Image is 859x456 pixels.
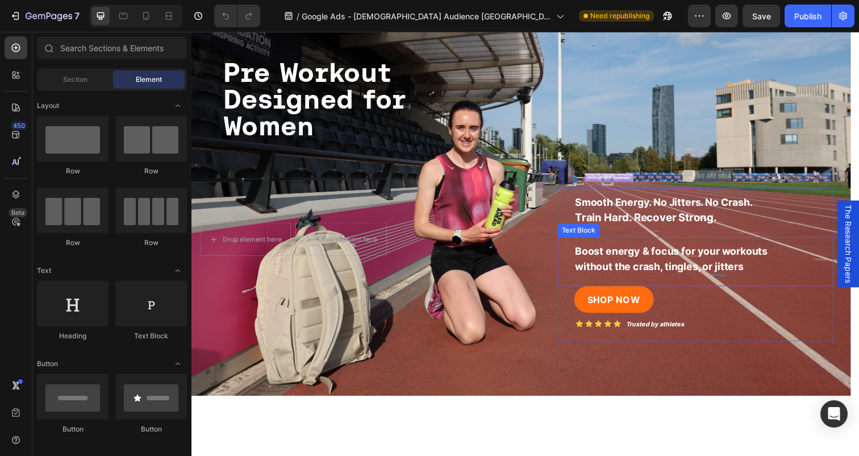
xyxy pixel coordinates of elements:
div: Publish [794,10,822,22]
div: 450 [11,121,27,130]
div: Undo/Redo [214,5,260,27]
div: Row [37,166,109,176]
div: Row [115,238,187,248]
strong: without the crash, tingles, or jitters [392,234,564,246]
span: Pre Workout Designed for Women [32,26,219,111]
button: Save [743,5,780,27]
div: Text Block [115,331,187,341]
span: Need republishing [590,11,649,21]
p: 7 [74,9,80,23]
iframe: Design area [191,32,859,456]
div: Drop element here [32,208,92,217]
span: Text [37,266,51,276]
span: Button [37,359,58,369]
button: 7 [5,5,85,27]
strong: Trusted by athletes [444,295,503,302]
span: SHOP NOW [405,268,458,279]
div: Beta [9,208,27,217]
span: / [297,10,299,22]
div: Drop element here [130,208,190,217]
span: Google Ads - [DEMOGRAPHIC_DATA] Audience [GEOGRAPHIC_DATA] [302,10,552,22]
span: Section [63,74,87,85]
span: The Research Papers [665,177,676,256]
span: Toggle open [169,97,187,115]
strong: Train Hard. Recover Strong. [392,183,537,196]
div: Row [115,166,187,176]
div: Heading [37,331,109,341]
strong: Smooth Energy. No Jitters. No Crash. [392,168,573,180]
div: Button [37,424,109,434]
div: Text Block [376,198,415,208]
strong: Boost energy & focus for your workouts [392,218,589,230]
span: Layout [37,101,59,111]
div: Open Intercom Messenger [820,400,848,428]
span: Save [752,11,771,21]
input: Search Sections & Elements [37,36,187,59]
span: Element [136,74,162,85]
div: Row [37,238,109,248]
span: Toggle open [169,355,187,373]
div: Button [115,424,187,434]
button: Publish [785,5,831,27]
span: Toggle open [169,262,187,280]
